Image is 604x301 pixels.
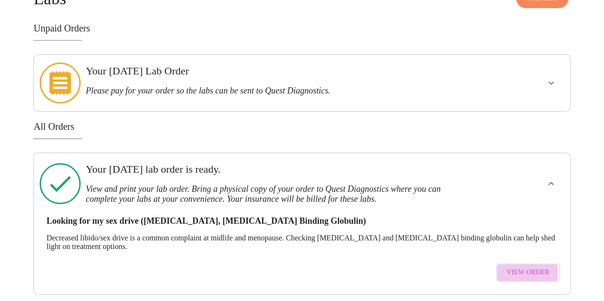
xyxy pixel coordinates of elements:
[494,259,562,287] a: View Order
[507,267,550,279] span: View Order
[496,263,560,282] button: View Order
[86,163,467,176] h3: Your [DATE] lab order is ready.
[540,72,562,94] button: show more
[86,86,467,96] h3: Please pay for your order so the labs can be sent to Quest Diagnostics.
[33,121,570,132] h3: All Orders
[46,216,557,226] h3: Looking for my sex drive ([MEDICAL_DATA], [MEDICAL_DATA] Binding Globulin)
[540,172,562,195] button: show more
[86,184,467,204] h3: View and print your lab order. Bring a physical copy of your order to Quest Diagnostics where you...
[33,23,570,34] h3: Unpaid Orders
[46,234,557,251] p: Decreased libido/sex drive is a common complaint at midlife and menopause. Checking [MEDICAL_DATA...
[86,65,467,77] h3: Your [DATE] Lab Order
